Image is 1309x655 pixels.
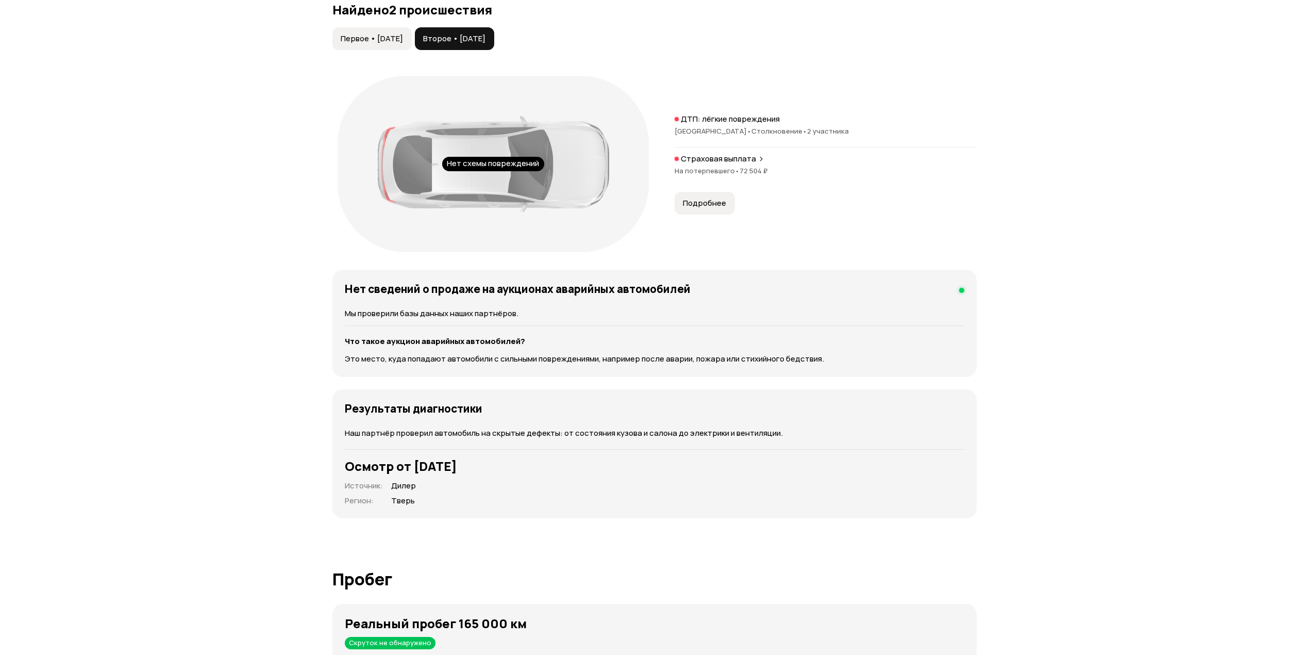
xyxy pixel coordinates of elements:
span: Столкновение [751,126,807,136]
span: 2 участника [807,126,849,136]
h3: Найдено 2 происшествия [332,3,977,17]
button: Подробнее [675,192,735,215]
button: Второе • [DATE] [415,27,494,50]
button: Первое • [DATE] [332,27,412,50]
span: 72 504 ₽ [740,166,768,175]
p: Мы проверили базы данных наших партнёров. [345,308,964,319]
span: Дилер [391,481,416,492]
span: На потерпевшего [675,166,740,175]
span: Первое • [DATE] [341,34,403,44]
span: Регион : [345,495,374,506]
h4: Результаты диагностики [345,402,482,415]
span: • [735,166,740,175]
span: Подробнее [683,198,726,208]
p: Наш партнёр проверил автомобиль на скрытые дефекты: от состояния кузова и салона до электрики и в... [345,428,964,439]
p: Это место, куда попадают автомобили с сильными повреждениями, например после аварии, пожара или с... [345,353,964,365]
span: [GEOGRAPHIC_DATA] [675,126,751,136]
strong: Реальный пробег 165 000 км [345,615,527,632]
div: Скруток не обнаружено [345,637,435,649]
span: Тверь [391,496,416,506]
span: • [747,126,751,136]
div: Нет схемы повреждений [442,157,544,171]
span: • [802,126,807,136]
span: Источник : [345,480,383,491]
p: ДТП: лёгкие повреждения [681,114,780,124]
span: Второе • [DATE] [423,34,485,44]
p: Страховая выплата [681,154,756,164]
h3: Осмотр от [DATE] [345,459,964,473]
h4: Нет сведений о продаже на аукционах аварийных автомобилей [345,282,691,296]
h1: Пробег [332,570,977,588]
strong: Что такое аукцион аварийных автомобилей? [345,336,525,347]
